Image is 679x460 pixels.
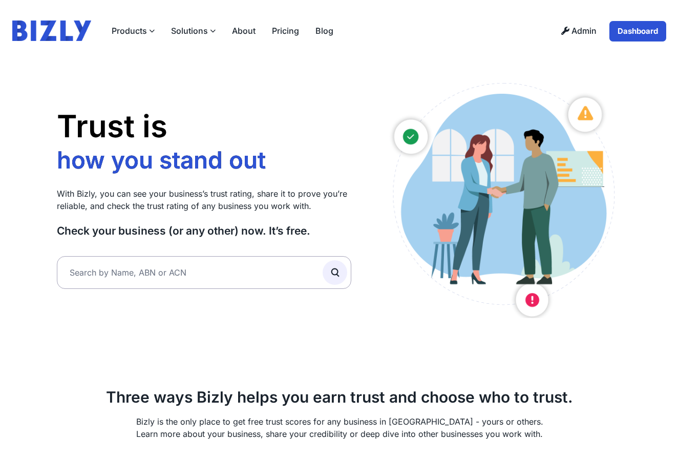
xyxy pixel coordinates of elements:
span: Trust is [57,108,167,144]
h3: Check your business (or any other) now. It’s free. [57,224,351,238]
a: About [224,20,264,41]
p: With Bizly, you can see your business’s trust rating, share it to prove you’re reliable, and chec... [57,187,351,212]
a: Pricing [264,20,307,41]
h2: Three ways Bizly helps you earn trust and choose who to trust. [57,388,622,407]
p: Bizly is the only place to get free trust scores for any business in [GEOGRAPHIC_DATA] - yours or... [57,415,622,440]
li: how you stand out [57,145,271,175]
img: Australian small business owners illustration [382,78,622,318]
li: who you work with [57,175,271,204]
label: Solutions [163,20,224,41]
input: Search by Name, ABN or ACN [57,256,351,289]
a: Admin [553,20,605,42]
label: Products [103,20,163,41]
img: bizly_logo.svg [12,20,91,41]
a: Dashboard [609,20,667,42]
a: Blog [307,20,342,41]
